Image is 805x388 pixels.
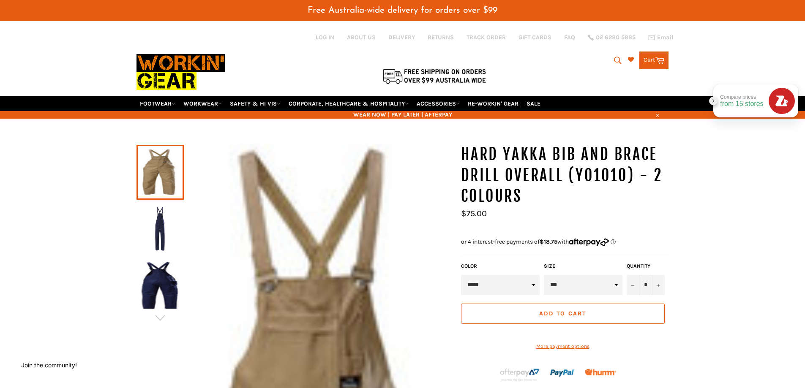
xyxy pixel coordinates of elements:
a: SAFETY & HI VIS [226,96,284,111]
button: Join the community! [21,361,77,369]
a: RE-WORKIN' GEAR [464,96,522,111]
a: GIFT CARDS [518,33,551,41]
a: RETURNS [428,33,454,41]
button: Increase item quantity by one [652,275,665,295]
label: Quantity [627,263,665,270]
img: Workin Gear leaders in Workwear, Safety Boots, PPE, Uniforms. Australia's No.1 in Workwear [136,48,225,96]
a: Cart [639,52,669,69]
a: FAQ [564,33,575,41]
button: Reduce item quantity by one [627,275,639,295]
a: Email [648,34,673,41]
a: ACCESSORIES [413,96,463,111]
button: Add to Cart [461,304,665,324]
a: CORPORATE, HEALTHCARE & HOSPITALITY [285,96,412,111]
a: Log in [316,34,334,41]
a: DELIVERY [388,33,415,41]
a: TRACK ORDER [467,33,506,41]
img: Humm_core_logo_RGB-01_300x60px_small_195d8312-4386-4de7-b182-0ef9b6303a37.png [585,369,616,375]
a: WORKWEAR [180,96,225,111]
img: Afterpay-Logo-on-dark-bg_large.png [499,367,540,382]
img: paypal.png [550,361,575,385]
img: HARD YAKKA Bib and Brace Drill Overall (Y01010) - 2 Colours - Workin' Gear [141,262,180,309]
label: Size [544,263,622,270]
img: HARD YAKKA Bib and Brace Drill Overall (Y01010) - 2 Colours - Workin' Gear [141,206,180,252]
a: SALE [523,96,544,111]
label: Color [461,263,540,270]
span: Free Australia-wide delivery for orders over $99 [308,6,497,15]
h1: HARD YAKKA Bib and Brace Drill Overall (Y01010) - 2 Colours [461,144,669,207]
a: 02 6280 5885 [588,35,636,41]
span: Email [657,35,673,41]
span: WEAR NOW | PAY LATER | AFTERPAY [136,111,669,119]
a: FOOTWEAR [136,96,179,111]
span: Add to Cart [539,310,586,317]
span: $75.00 [461,209,487,218]
img: Flat $9.95 shipping Australia wide [382,67,487,85]
a: More payment options [461,343,665,350]
a: ABOUT US [347,33,376,41]
span: 02 6280 5885 [596,35,636,41]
